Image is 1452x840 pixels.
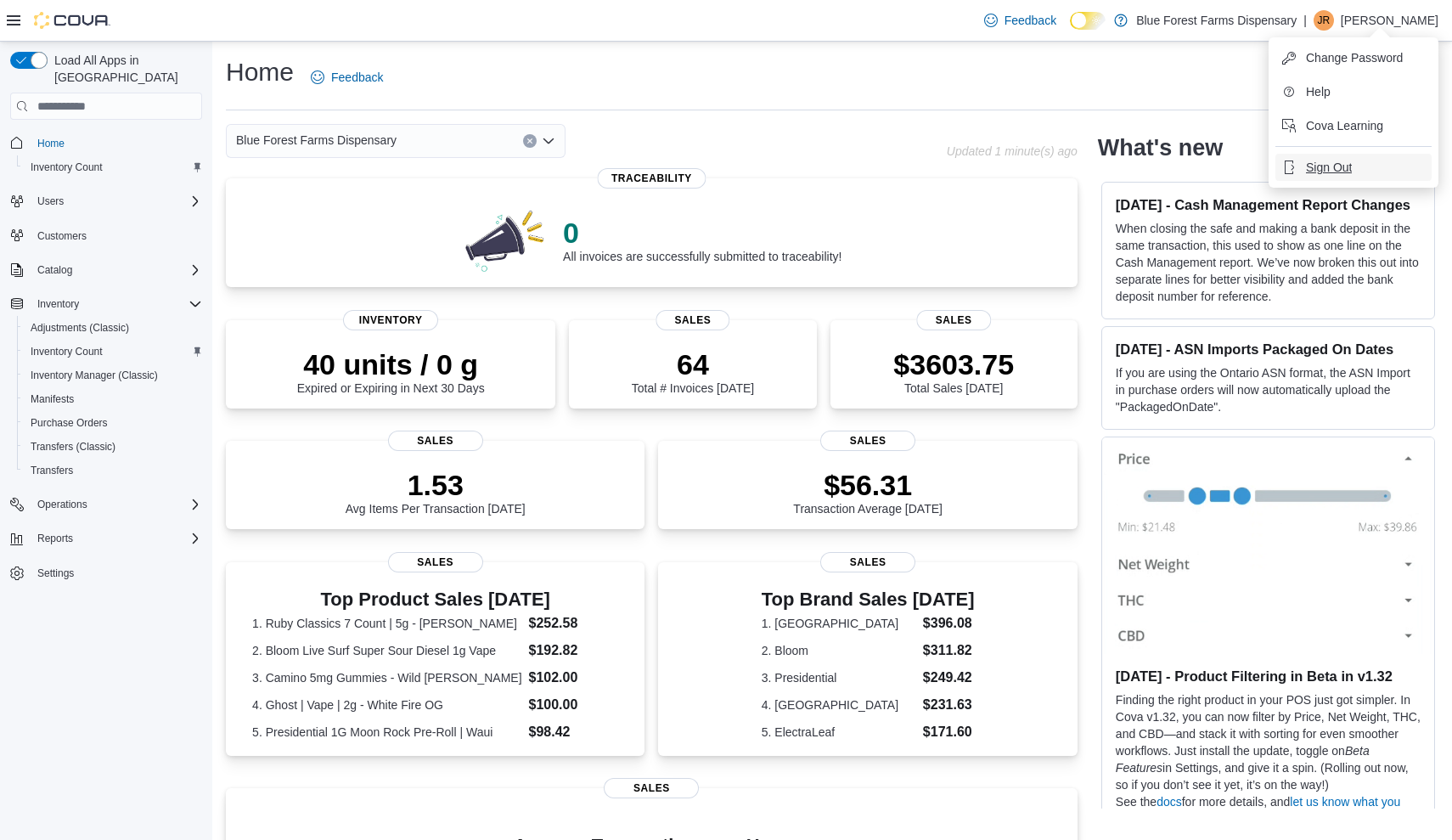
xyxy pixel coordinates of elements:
span: Inventory Count [24,341,202,362]
p: See the for more details, and after you’ve given it a try. [1116,793,1421,827]
p: 40 units / 0 g [297,347,485,381]
span: Settings [31,562,202,583]
span: Operations [31,494,202,515]
dt: 5. ElectraLeaf [762,724,916,741]
a: Feedback [977,3,1063,37]
dd: $171.60 [923,722,975,742]
span: Cova Learning [1306,117,1383,134]
span: Inventory [37,297,79,311]
button: Transfers [17,459,209,482]
button: Catalog [3,258,209,282]
button: Change Password [1275,44,1432,71]
p: | [1303,10,1307,31]
button: Home [3,130,209,155]
a: Transfers [24,460,80,481]
span: Transfers (Classic) [24,437,202,457]
h3: [DATE] - ASN Imports Packaged On Dates [1116,341,1421,358]
p: 64 [632,347,754,381]
h2: What's new [1098,134,1223,161]
dt: 2. Bloom [762,642,916,659]
div: All invoices are successfully submitted to traceability! [563,216,841,263]
dd: $396.08 [923,613,975,634]
div: Total # Invoices [DATE] [632,347,754,395]
span: Manifests [31,392,74,406]
span: Users [37,194,64,208]
span: Transfers [31,464,73,477]
button: Inventory Count [17,155,209,179]
span: Sales [820,431,915,451]
dt: 2. Bloom Live Surf Super Sour Diesel 1g Vape [252,642,521,659]
dd: $98.42 [529,722,619,742]
span: Inventory [343,310,438,330]
input: Dark Mode [1070,12,1106,30]
p: 1.53 [346,468,526,502]
span: Inventory Count [31,161,103,174]
span: Settings [37,567,74,580]
p: $56.31 [793,468,943,502]
dd: $249.42 [923,668,975,688]
a: Inventory Count [24,157,110,178]
span: Load All Apps in [GEOGRAPHIC_DATA] [48,52,202,86]
p: If you are using the Ontario ASN format, the ASN Import in purchase orders will now automatically... [1116,364,1421,415]
h3: [DATE] - Cash Management Report Changes [1116,196,1421,213]
span: Manifests [24,389,202,409]
p: $3603.75 [893,347,1014,381]
span: Sales [656,310,729,330]
span: Inventory [31,294,202,314]
h3: [DATE] - Product Filtering in Beta in v1.32 [1116,668,1421,685]
dt: 3. Presidential [762,669,916,686]
button: Operations [3,493,209,516]
button: Sign Out [1275,154,1432,181]
dd: $102.00 [529,668,619,688]
em: Beta Features [1116,744,1370,775]
span: Blue Forest Farms Dispensary [236,130,397,150]
a: Feedback [304,60,390,94]
button: Inventory Manager (Classic) [17,364,209,387]
a: Settings [31,563,81,583]
p: Updated 1 minute(s) ago [947,144,1078,158]
span: Sales [388,552,483,572]
span: Purchase Orders [24,413,202,433]
button: Purchase Orders [17,411,209,435]
p: Finding the right product in your POS just got simpler. In Cova v1.32, you can now filter by Pric... [1116,691,1421,793]
button: Adjustments (Classic) [17,316,209,340]
dt: 5. Presidential 1G Moon Rock Pre-Roll | Waui [252,724,521,741]
span: Catalog [31,260,202,280]
div: Transaction Average [DATE] [793,468,943,516]
a: Purchase Orders [24,413,115,433]
span: Inventory Manager (Classic) [31,369,158,382]
span: Reports [37,532,73,545]
span: Dark Mode [1070,30,1071,31]
dd: $231.63 [923,695,975,715]
button: Customers [3,223,209,248]
span: Transfers (Classic) [31,440,115,454]
a: Transfers (Classic) [24,437,122,457]
div: Jonathan Ritter [1314,10,1334,31]
h3: Top Brand Sales [DATE] [762,589,975,610]
button: Users [31,191,70,211]
span: Change Password [1306,49,1403,66]
nav: Complex example [10,123,202,629]
dd: $311.82 [923,640,975,661]
button: Reports [31,528,80,549]
button: Operations [31,494,94,515]
button: Inventory [31,294,86,314]
span: Sales [820,552,915,572]
a: Home [31,133,71,154]
div: Total Sales [DATE] [893,347,1014,395]
button: Users [3,189,209,213]
a: Manifests [24,389,81,409]
a: docs [1157,795,1182,809]
h3: Top Product Sales [DATE] [252,589,618,610]
img: Cova [34,12,110,29]
p: When closing the safe and making a bank deposit in the same transaction, this used to show as one... [1116,220,1421,305]
dt: 3. Camino 5mg Gummies - Wild [PERSON_NAME] [252,669,521,686]
a: Inventory Count [24,341,110,362]
dd: $100.00 [529,695,619,715]
span: Catalog [37,263,72,277]
span: Feedback [1005,12,1056,29]
span: Home [31,132,202,153]
span: Feedback [331,69,383,86]
span: Sales [917,310,991,330]
button: Cova Learning [1275,112,1432,139]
